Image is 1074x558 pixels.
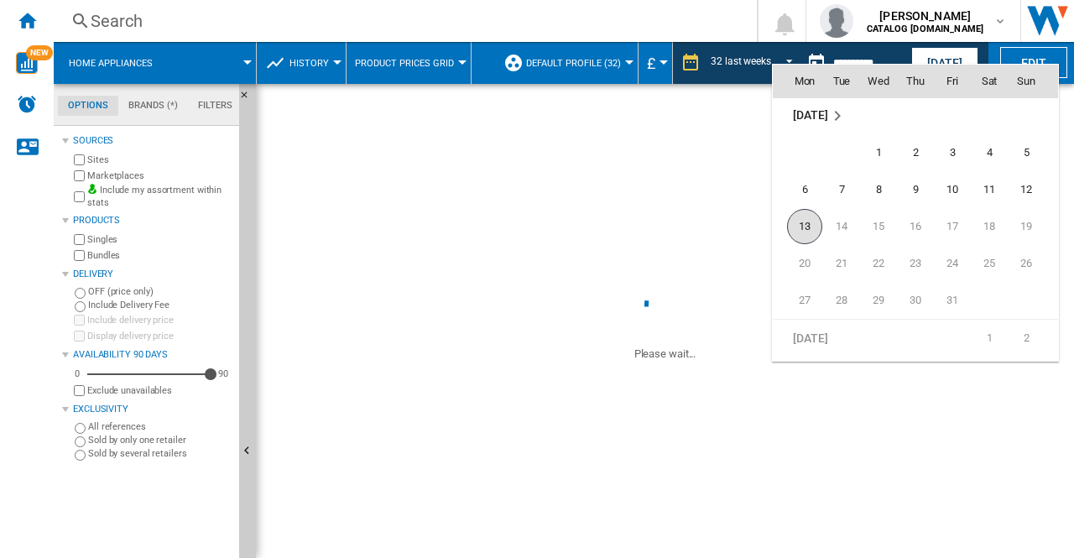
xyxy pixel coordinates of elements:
span: [DATE] [793,108,827,122]
td: Tuesday October 14 2025 [823,208,860,245]
span: 7 [825,173,858,206]
td: Friday October 24 2025 [934,245,971,282]
td: Sunday October 5 2025 [1008,134,1058,171]
tr: Week 1 [773,134,1058,171]
td: Saturday October 25 2025 [971,245,1008,282]
td: Tuesday October 21 2025 [823,245,860,282]
td: Thursday October 9 2025 [897,171,934,208]
td: Wednesday October 8 2025 [860,171,897,208]
span: 5 [1009,136,1043,169]
span: 11 [972,173,1006,206]
span: 9 [899,173,932,206]
span: [DATE] [793,331,827,345]
td: Monday October 20 2025 [773,245,823,282]
span: 8 [862,173,895,206]
td: Sunday October 26 2025 [1008,245,1058,282]
td: Sunday October 19 2025 [1008,208,1058,245]
td: Friday October 3 2025 [934,134,971,171]
td: Wednesday October 22 2025 [860,245,897,282]
span: 6 [788,173,821,206]
td: Wednesday October 1 2025 [860,134,897,171]
span: 2 [899,136,932,169]
th: Sat [971,65,1008,98]
span: 4 [972,136,1006,169]
td: Thursday October 2 2025 [897,134,934,171]
tr: Week 5 [773,282,1058,320]
span: 13 [787,209,822,244]
td: Sunday October 12 2025 [1008,171,1058,208]
th: Fri [934,65,971,98]
td: Thursday October 23 2025 [897,245,934,282]
td: Monday October 27 2025 [773,282,823,320]
span: 3 [936,136,969,169]
td: Wednesday October 15 2025 [860,208,897,245]
tr: Week undefined [773,97,1058,135]
td: Saturday October 4 2025 [971,134,1008,171]
th: Wed [860,65,897,98]
td: Friday October 31 2025 [934,282,971,320]
td: Friday October 17 2025 [934,208,971,245]
span: 10 [936,173,969,206]
td: Wednesday October 29 2025 [860,282,897,320]
md-calendar: Calendar [773,65,1058,361]
th: Tue [823,65,860,98]
span: 1 [862,136,895,169]
th: Sun [1008,65,1058,98]
th: Thu [897,65,934,98]
td: Thursday October 30 2025 [897,282,934,320]
td: Friday October 10 2025 [934,171,971,208]
td: Monday October 6 2025 [773,171,823,208]
td: Sunday November 2 2025 [1008,320,1058,357]
span: 12 [1009,173,1043,206]
tr: Week 2 [773,171,1058,208]
tr: Week 1 [773,320,1058,357]
td: Tuesday October 7 2025 [823,171,860,208]
th: Mon [773,65,823,98]
td: Saturday October 11 2025 [971,171,1008,208]
td: Monday October 13 2025 [773,208,823,245]
td: Saturday November 1 2025 [971,320,1008,357]
td: October 2025 [773,97,1058,135]
td: Thursday October 16 2025 [897,208,934,245]
tr: Week 4 [773,245,1058,282]
td: Saturday October 18 2025 [971,208,1008,245]
tr: Week 3 [773,208,1058,245]
td: Tuesday October 28 2025 [823,282,860,320]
